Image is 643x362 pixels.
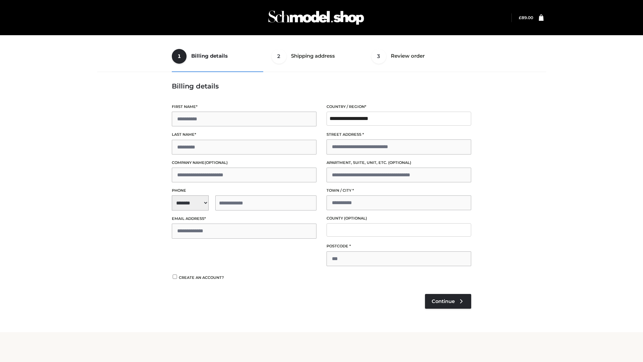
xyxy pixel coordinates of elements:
[425,294,471,309] a: Continue
[432,298,455,304] span: Continue
[172,82,471,90] h3: Billing details
[266,4,366,31] img: Schmodel Admin 964
[327,187,471,194] label: Town / City
[205,160,228,165] span: (optional)
[344,216,367,221] span: (optional)
[172,104,316,110] label: First name
[172,160,316,166] label: Company name
[327,104,471,110] label: Country / Region
[519,15,533,20] bdi: 89.00
[179,275,224,280] span: Create an account?
[172,216,316,222] label: Email address
[172,275,178,279] input: Create an account?
[327,243,471,249] label: Postcode
[519,15,533,20] a: £89.00
[172,131,316,138] label: Last name
[172,187,316,194] label: Phone
[327,160,471,166] label: Apartment, suite, unit, etc.
[327,131,471,138] label: Street address
[327,215,471,222] label: County
[388,160,411,165] span: (optional)
[519,15,521,20] span: £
